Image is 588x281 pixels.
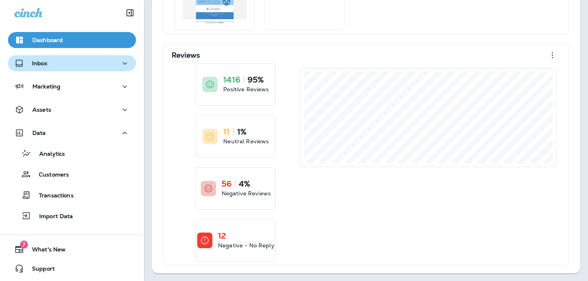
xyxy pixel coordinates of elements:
button: Transactions [8,187,136,203]
p: 11 [223,128,230,136]
p: 12 [218,232,226,240]
p: Import Data [31,213,73,221]
p: Negative Reviews [222,189,271,197]
button: Assets [8,102,136,118]
button: Collapse Sidebar [119,5,141,21]
p: Marketing [32,83,60,90]
button: Support [8,261,136,277]
span: Support [24,265,55,275]
p: 1416 [223,76,240,84]
button: Analytics [8,145,136,162]
p: Assets [32,106,51,113]
button: Data [8,125,136,141]
p: Data [32,130,46,136]
button: Dashboard [8,32,136,48]
p: Transactions [31,192,74,200]
span: 7 [20,241,28,249]
p: Dashboard [32,37,63,43]
button: 7What's New [8,241,136,257]
p: Reviews [172,51,200,59]
p: Analytics [31,151,65,158]
p: Neutral Reviews [223,137,269,145]
button: Import Data [8,207,136,224]
p: 56 [222,180,232,188]
p: Inbox [32,60,47,66]
p: Negative - No Reply [218,241,274,249]
p: 95% [248,76,264,84]
p: Positive Reviews [223,85,269,93]
button: Inbox [8,55,136,71]
p: 1% [237,128,246,136]
button: Customers [8,166,136,183]
p: Customers [31,171,69,179]
button: Marketing [8,78,136,94]
p: 4% [239,180,250,188]
span: What's New [24,246,66,256]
